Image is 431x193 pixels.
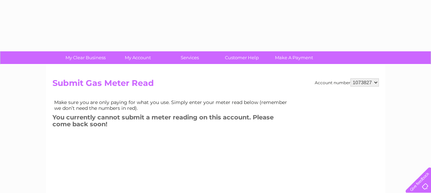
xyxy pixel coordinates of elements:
[266,51,322,64] a: Make A Payment
[52,78,379,91] h2: Submit Gas Meter Read
[52,113,292,131] h3: You currently cannot submit a meter reading on this account. Please come back soon!
[52,98,292,112] td: Make sure you are only paying for what you use. Simply enter your meter read below (remember we d...
[161,51,218,64] a: Services
[214,51,270,64] a: Customer Help
[57,51,114,64] a: My Clear Business
[109,51,166,64] a: My Account
[315,78,379,87] div: Account number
